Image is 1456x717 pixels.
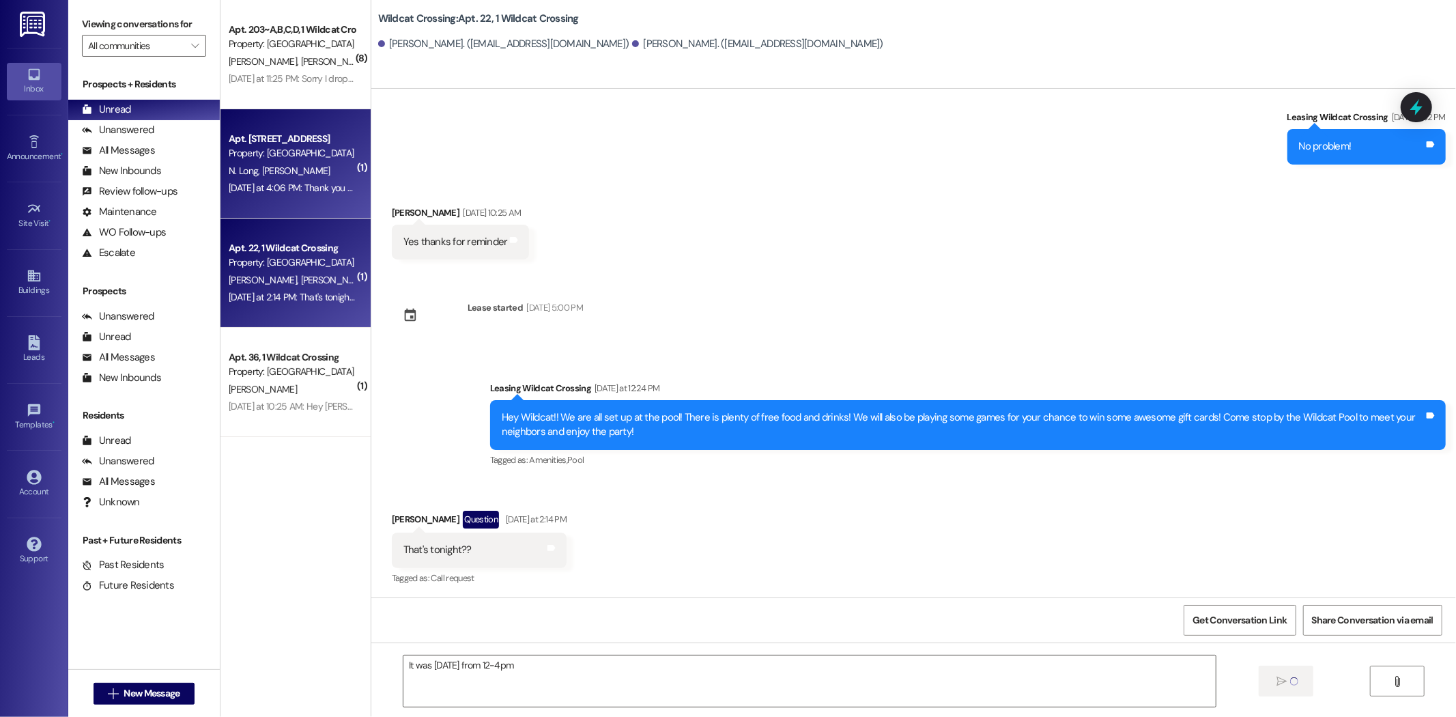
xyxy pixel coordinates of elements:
div: [DATE] at 12:24 PM [591,381,659,395]
span: [PERSON_NAME] [300,274,369,286]
span: [PERSON_NAME] [229,55,301,68]
div: [DATE] at 2:14 PM: That's tonight?? [229,291,361,303]
a: Templates • [7,399,61,436]
div: Future Residents [82,578,174,593]
div: WO Follow-ups [82,225,166,240]
div: That's tonight?? [403,543,472,557]
div: [PERSON_NAME] [392,206,530,225]
div: [DATE] at 4:06 PM: Thank you so much for the birthday card. That means a lot! Thank you! [229,182,584,194]
span: • [49,216,51,226]
i:  [191,40,199,51]
div: Unread [82,330,131,344]
img: ResiDesk Logo [20,12,48,37]
span: • [53,418,55,427]
a: Buildings [7,264,61,301]
div: Past + Future Residents [68,533,220,548]
div: [PERSON_NAME]. ([EMAIL_ADDRESS][DOMAIN_NAME]) [632,37,883,51]
i:  [108,688,118,699]
div: Maintenance [82,205,157,219]
div: Leasing Wildcat Crossing [1287,110,1446,129]
div: [DATE] at 10:25 AM: Hey [PERSON_NAME], what's the rent grace period for September? [229,400,573,412]
div: [DATE] 5:00 PM [523,300,583,315]
div: Yes thanks for reminder [403,235,508,249]
span: [PERSON_NAME] [229,274,301,286]
div: Lease started [468,300,524,315]
a: Site Visit • [7,197,61,234]
div: Apt. 22, 1 Wildcat Crossing [229,241,355,255]
span: Call request [431,572,474,584]
div: Hey Wildcat!! We are all set up at the pool! There is plenty of free food and drinks! We will als... [502,410,1424,440]
div: Question [463,511,499,528]
button: New Message [94,683,195,705]
div: Tagged as: [490,450,1446,470]
div: Apt. 36, 1 Wildcat Crossing [229,350,355,365]
div: Review follow-ups [82,184,177,199]
i:  [1392,676,1402,687]
textarea: It was [DATE] from 12-4pm [403,656,1216,707]
div: Tagged as: [392,568,567,588]
div: All Messages [82,475,155,489]
div: Unread [82,434,131,448]
div: All Messages [82,350,155,365]
span: [PERSON_NAME] [261,165,330,177]
div: New Inbounds [82,164,161,178]
div: Unanswered [82,123,154,137]
a: Support [7,533,61,570]
div: [PERSON_NAME]. ([EMAIL_ADDRESS][DOMAIN_NAME]) [378,37,629,51]
span: Share Conversation via email [1312,613,1433,628]
span: Amenities , [530,454,568,466]
span: • [61,150,63,159]
div: New Inbounds [82,371,161,385]
div: No problem! [1299,139,1352,154]
div: Unread [82,102,131,117]
span: Get Conversation Link [1193,613,1287,628]
div: Prospects [68,284,220,298]
div: Property: [GEOGRAPHIC_DATA] [229,365,355,379]
div: [DATE] 10:25 AM [459,206,521,220]
label: Viewing conversations for [82,14,206,35]
div: [DATE] 2:52 PM [1388,110,1446,124]
div: Past Residents [82,558,165,572]
div: Property: [GEOGRAPHIC_DATA] [229,37,355,51]
div: Property: [GEOGRAPHIC_DATA] [229,146,355,160]
div: Unanswered [82,454,154,468]
span: [PERSON_NAME] [229,383,297,395]
a: Account [7,466,61,503]
div: Apt. 203~A,B,C,D, 1 Wildcat Crossing [229,23,355,37]
span: N. Long [229,165,262,177]
div: Prospects + Residents [68,77,220,92]
div: [DATE] at 2:14 PM [502,512,567,526]
i:  [1277,676,1287,687]
div: Residents [68,408,220,423]
span: Pool [567,454,584,466]
a: Inbox [7,63,61,100]
div: [PERSON_NAME] [392,511,567,533]
div: All Messages [82,143,155,158]
button: Share Conversation via email [1303,605,1442,636]
div: Leasing Wildcat Crossing [490,381,1446,400]
div: Apt. [STREET_ADDRESS] [229,132,355,146]
span: New Message [124,686,180,701]
div: Escalate [82,246,135,260]
div: Property: [GEOGRAPHIC_DATA] [229,255,355,270]
b: Wildcat Crossing: Apt. 22, 1 Wildcat Crossing [378,12,579,26]
button: Get Conversation Link [1184,605,1296,636]
a: Leads [7,331,61,368]
div: [DATE] at 11:25 PM: Sorry I dropped off [PERSON_NAME] and [PERSON_NAME] I just locked the door 😭 [229,72,633,85]
span: [PERSON_NAME] [300,55,373,68]
div: Unknown [82,495,140,509]
div: Unanswered [82,309,154,324]
input: All communities [88,35,184,57]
